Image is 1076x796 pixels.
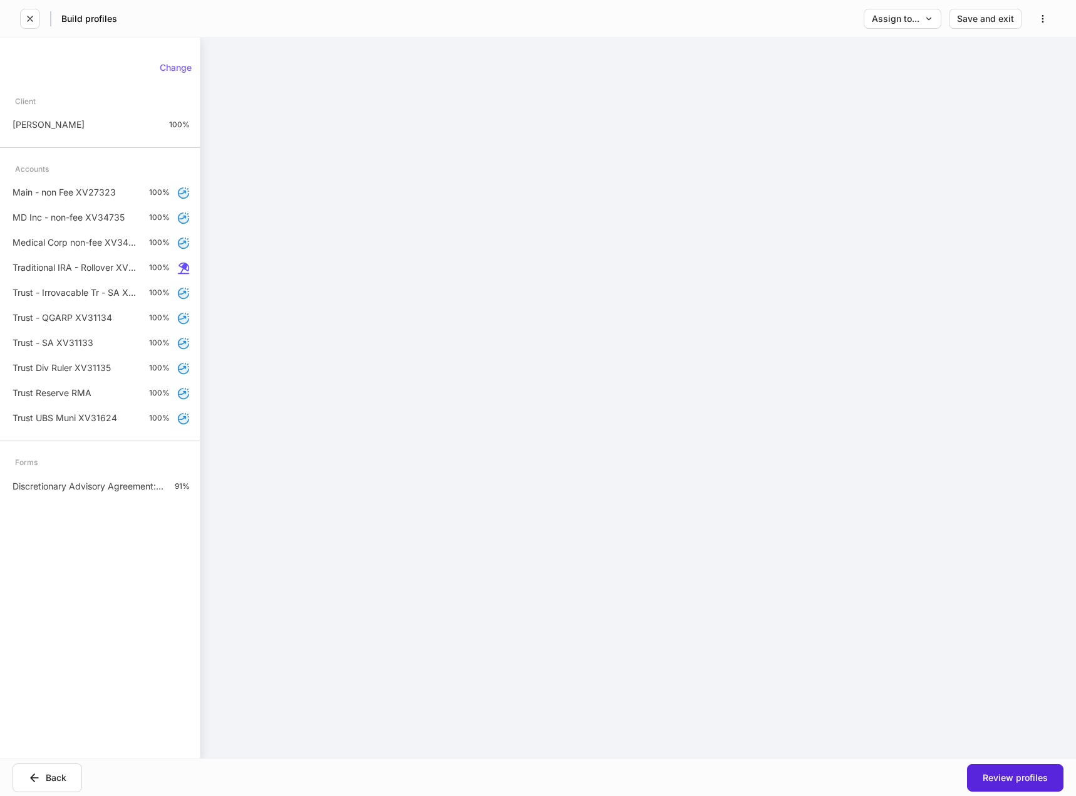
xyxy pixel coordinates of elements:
p: Trust - Irrovacable Tr - SA XV38649 [13,286,139,299]
div: Review profiles [983,773,1048,782]
button: Change [152,58,200,78]
p: 100% [149,313,170,323]
div: Save and exit [957,14,1014,23]
p: Trust - QGARP XV31134 [13,312,112,324]
p: MD Inc - non-fee XV34735 [13,211,125,224]
p: 100% [149,388,170,398]
div: Back [28,772,66,784]
p: 100% [169,120,190,130]
p: Main - non Fee XV27323 [13,186,116,199]
div: Client [15,90,36,112]
p: 100% [149,413,170,423]
p: 100% [149,338,170,348]
p: 100% [149,212,170,223]
h5: Build profiles [61,13,117,25]
p: 100% [149,238,170,248]
p: 100% [149,263,170,273]
button: Back [13,763,82,792]
p: Trust - SA XV31133 [13,337,93,349]
p: [PERSON_NAME] [13,118,85,131]
p: Trust UBS Muni XV31624 [13,412,117,424]
p: Traditional IRA - Rollover XV27324 [13,261,139,274]
p: Medical Corp non-fee XV34799 [13,236,139,249]
button: Save and exit [949,9,1022,29]
p: 91% [175,481,190,491]
button: Review profiles [967,764,1063,792]
div: Forms [15,451,38,473]
div: Assign to... [872,14,933,23]
p: Trust Reserve RMA [13,387,91,399]
p: 100% [149,363,170,373]
p: Trust Div Ruler XV31135 [13,362,111,374]
p: 100% [149,187,170,197]
div: Accounts [15,158,49,180]
div: Change [160,63,192,72]
p: Discretionary Advisory Agreement: Client Wrap Fee [13,480,165,493]
p: 100% [149,288,170,298]
button: Assign to... [864,9,941,29]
